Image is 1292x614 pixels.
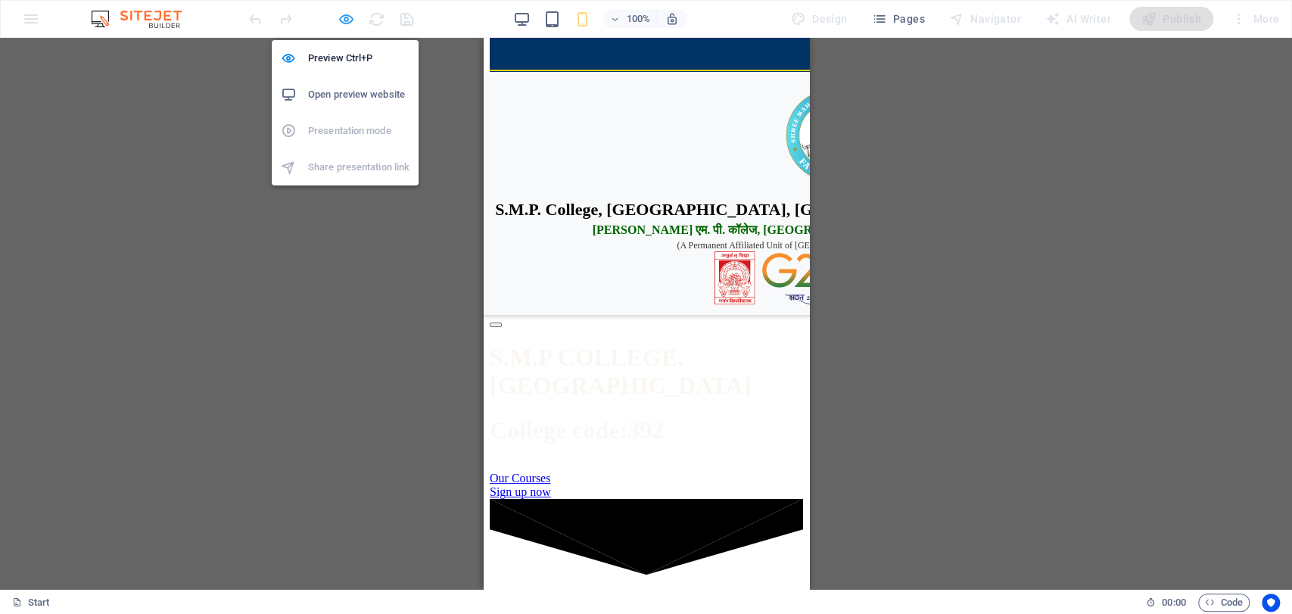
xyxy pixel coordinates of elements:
span: College code:392 [6,379,180,406]
a: Our Courses [6,434,67,447]
img: Magadh University Logo [231,213,271,266]
span: 00 00 [1162,594,1185,612]
h6: 100% [626,10,650,28]
a: Sign up now [6,447,67,460]
img: SMP College Logo [291,42,405,155]
h6: Session time [1146,594,1186,612]
button: Code [1198,594,1250,612]
button: Pages [865,7,930,31]
span: Code [1205,594,1243,612]
div: Design (Ctrl+Alt+Y) [785,7,854,31]
h2: S.M.P. College, [GEOGRAPHIC_DATA], [GEOGRAPHIC_DATA] ([GEOGRAPHIC_DATA]) [11,162,686,182]
span: : [1172,597,1175,608]
span: S.M.P COLLEGE, [GEOGRAPHIC_DATA] [6,306,267,361]
p: (A Permanent Affiliated Unit of [GEOGRAPHIC_DATA], [GEOGRAPHIC_DATA]) [8,202,690,213]
i: On resize automatically adjust zoom level to fit chosen device. [665,12,679,26]
img: G20 Logo [279,213,378,266]
a: Click to cancel selection. Double-click to open Pages [12,594,50,612]
h6: Open preview website [308,86,409,104]
span: Pages [871,11,924,26]
button: 100% [603,10,657,28]
h6: Preview Ctrl+P [308,49,409,67]
img: Editor Logo [87,10,201,28]
h3: [PERSON_NAME] एम. पी. कॉलेज, [GEOGRAPHIC_DATA], गया जी ([GEOGRAPHIC_DATA]) [8,185,690,199]
button: Usercentrics [1262,594,1280,612]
